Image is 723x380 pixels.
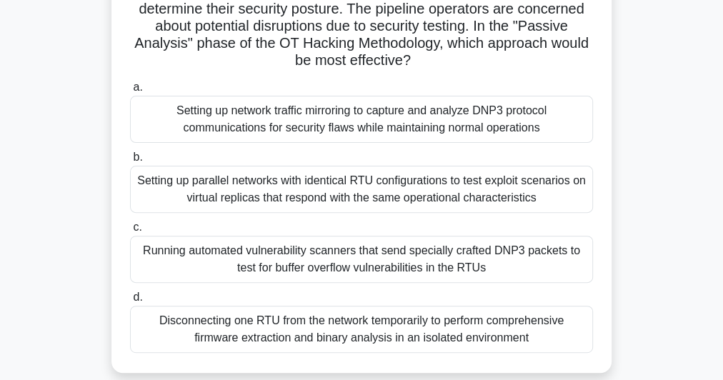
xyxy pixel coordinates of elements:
div: Setting up network traffic mirroring to capture and analyze DNP3 protocol communications for secu... [130,96,593,143]
div: Running automated vulnerability scanners that send specially crafted DNP3 packets to test for buf... [130,236,593,283]
span: d. [133,291,142,303]
span: a. [133,81,142,93]
span: c. [133,221,141,233]
span: b. [133,151,142,163]
div: Setting up parallel networks with identical RTU configurations to test exploit scenarios on virtu... [130,166,593,213]
div: Disconnecting one RTU from the network temporarily to perform comprehensive firmware extraction a... [130,306,593,353]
